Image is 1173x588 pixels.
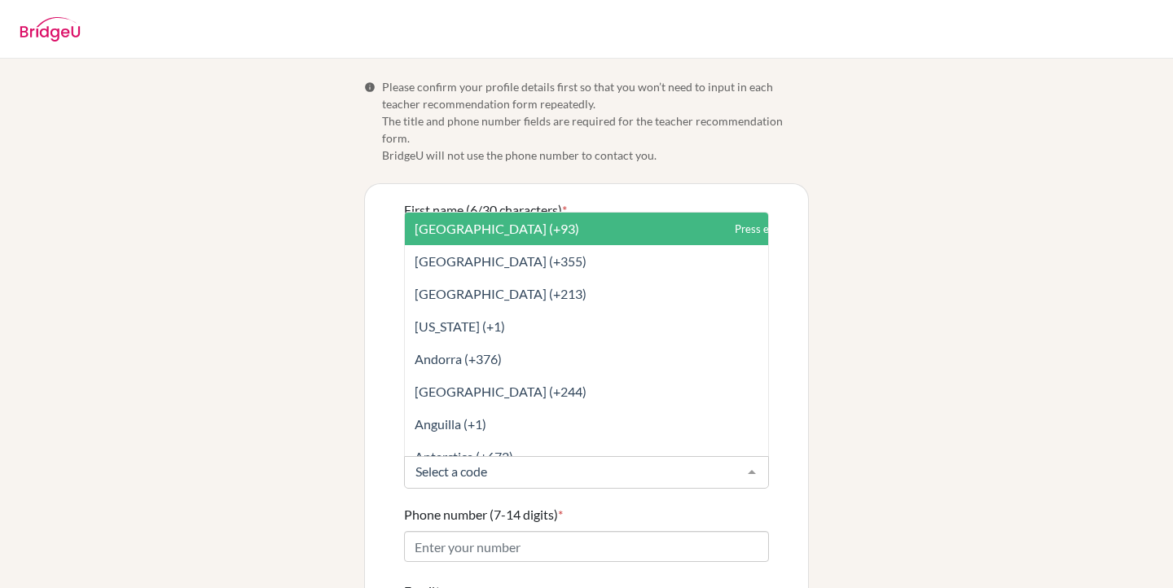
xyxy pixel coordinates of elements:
span: Info [364,81,376,93]
input: Enter your number [404,531,769,562]
span: Antarctica (+672) [415,449,513,464]
img: BridgeU logo [20,17,81,42]
span: Please confirm your profile details first so that you won’t need to input in each teacher recomme... [382,78,809,164]
span: [GEOGRAPHIC_DATA] (+213) [415,286,586,301]
span: [US_STATE] (+1) [415,318,505,334]
span: [GEOGRAPHIC_DATA] (+355) [415,253,586,269]
span: [GEOGRAPHIC_DATA] (+244) [415,384,586,399]
span: [GEOGRAPHIC_DATA] (+93) [415,221,579,236]
span: Anguilla (+1) [415,416,486,432]
span: Andorra (+376) [415,351,502,366]
label: First name (6/30 characters) [404,200,567,220]
input: Select a code [411,463,736,480]
label: Phone number (7-14 digits) [404,505,563,524]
